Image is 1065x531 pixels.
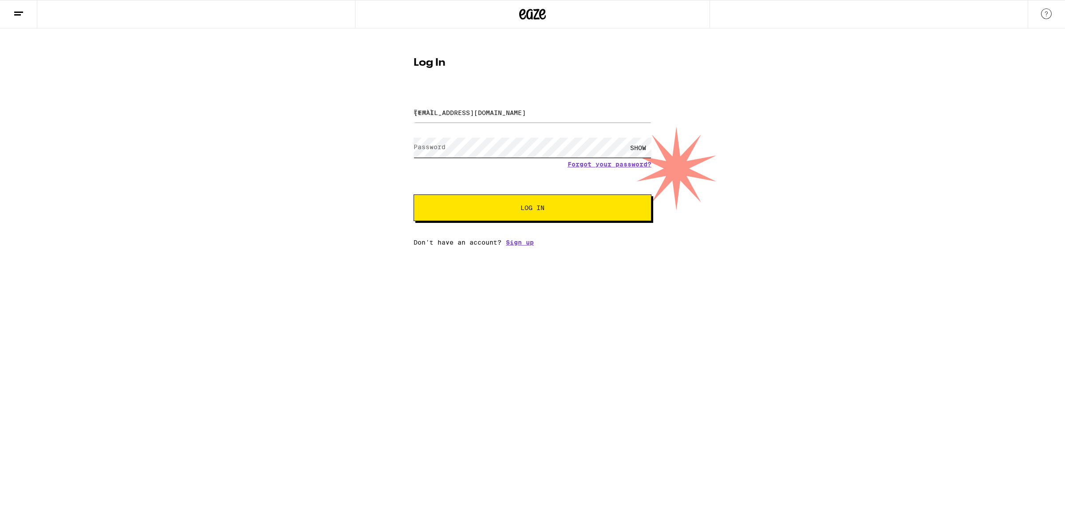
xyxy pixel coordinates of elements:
div: SHOW [625,138,651,158]
a: Sign up [506,239,534,246]
h1: Log In [414,58,651,68]
input: Email [414,103,651,123]
label: Password [414,143,446,151]
label: Email [414,108,434,115]
button: Log In [414,194,651,221]
a: Forgot your password? [568,161,651,168]
div: Don't have an account? [414,239,651,246]
span: Hi. Need any help? [5,6,64,13]
span: Log In [521,205,544,211]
